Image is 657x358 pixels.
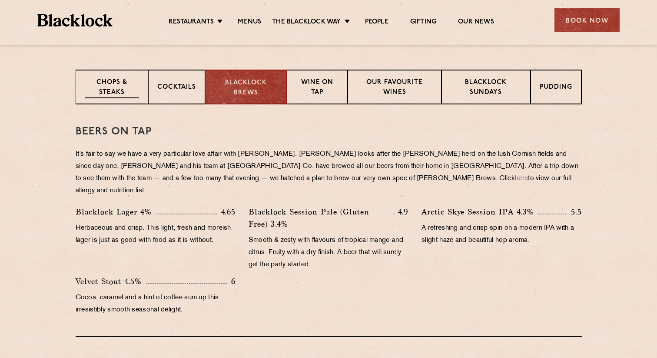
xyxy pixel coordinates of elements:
p: Blacklock Lager 4% [76,206,156,218]
p: Cocoa, caramel and a hint of coffee sum up this irresistibly smooth seasonal delight. [76,292,236,316]
a: Our News [458,18,494,27]
a: Menus [238,18,261,27]
a: here [515,175,528,182]
a: People [365,18,388,27]
p: 6 [227,276,236,287]
p: Blacklock Session Pale (Gluten Free) 3.4% [249,206,393,230]
h3: Beers on tap [76,126,582,137]
p: Blacklock Sundays [451,78,521,98]
p: Chops & Steaks [85,78,139,98]
p: Velvet Stout 4.5% [76,275,146,288]
a: Restaurants [169,18,214,27]
p: Wine on Tap [296,78,338,98]
p: A refreshing and crisp spin on a modern IPA with a slight haze and beautiful hop aroma. [421,222,581,247]
p: Blacklock Brews [214,78,278,98]
a: The Blacklock Way [272,18,341,27]
p: Arctic Skye Session IPA 4.3% [421,206,538,218]
p: Herbaceous and crisp. This light, fresh and moreish lager is just as good with food as it is with... [76,222,236,247]
p: 5.5 [567,206,582,217]
p: Cocktails [157,83,196,94]
p: 4.9 [394,206,409,217]
p: Pudding [540,83,572,94]
div: Book Now [554,8,620,32]
p: 4.65 [217,206,236,217]
img: BL_Textured_Logo-footer-cropped.svg [37,14,113,27]
p: Smooth & zesty with flavours of tropical mango and citrus. Fruity with a dry finish. A beer that ... [249,234,408,271]
p: It’s fair to say we have a very particular love affair with [PERSON_NAME]. [PERSON_NAME] looks af... [76,148,582,197]
p: Our favourite wines [357,78,432,98]
a: Gifting [410,18,436,27]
